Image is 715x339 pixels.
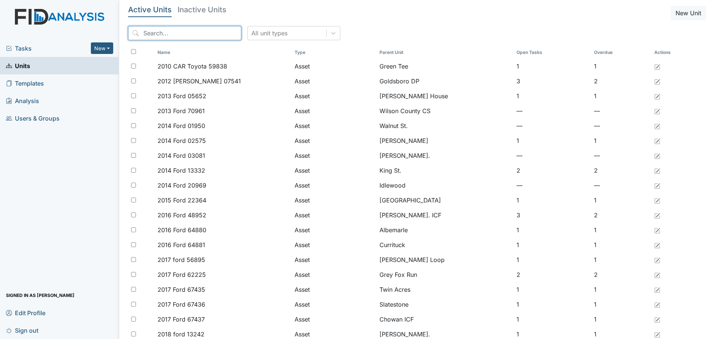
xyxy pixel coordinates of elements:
td: King St. [376,163,514,178]
td: Asset [292,297,376,312]
td: Chowan ICF [376,312,514,327]
span: 2014 Ford 03081 [158,151,205,160]
td: Grey Fox Run [376,267,514,282]
td: Twin Acres [376,282,514,297]
a: Edit [654,285,660,294]
span: 2017 ford 56895 [158,255,205,264]
td: Asset [292,267,376,282]
td: Asset [292,148,376,163]
span: Users & Groups [6,112,60,124]
td: Currituck [376,237,514,252]
span: Sign out [6,324,38,336]
span: 2013 Ford 05652 [158,92,206,100]
td: Albemarle [376,223,514,237]
td: [PERSON_NAME] [376,133,514,148]
td: Wilson County CS [376,103,514,118]
span: Tasks [6,44,91,53]
a: Edit [654,181,660,190]
td: 1 [591,89,651,103]
a: Edit [654,330,660,339]
td: 1 [514,252,591,267]
td: 1 [591,297,651,312]
td: — [514,178,591,193]
td: — [514,148,591,163]
td: Asset [292,133,376,148]
span: 2013 Ford 70961 [158,106,205,115]
input: Toggle All Rows Selected [131,49,136,54]
td: Asset [292,223,376,237]
th: Toggle SortBy [376,46,514,59]
td: — [591,103,651,118]
td: 1 [514,223,591,237]
span: 2016 Ford 64881 [158,240,205,249]
th: Actions [651,46,689,59]
span: 2017 Ford 67435 [158,285,205,294]
td: [PERSON_NAME] Loop [376,252,514,267]
button: New Unit [671,6,706,20]
span: 2017 Ford 62225 [158,270,206,279]
a: Edit [654,92,660,100]
a: Edit [654,62,660,71]
td: Asset [292,59,376,74]
span: 2017 Ford 67436 [158,300,205,309]
th: Toggle SortBy [155,46,292,59]
a: Edit [654,166,660,175]
a: Edit [654,136,660,145]
td: Asset [292,103,376,118]
span: 2010 CAR Toyota 59838 [158,62,227,71]
a: Edit [654,240,660,249]
h5: Active Units [128,6,172,13]
span: 2014 Ford 02575 [158,136,206,145]
span: Signed in as [PERSON_NAME] [6,290,74,301]
span: Templates [6,77,44,89]
td: — [591,148,651,163]
a: Edit [654,211,660,220]
td: Asset [292,282,376,297]
span: 2014 Ford 20969 [158,181,206,190]
td: Asset [292,252,376,267]
td: — [514,103,591,118]
td: [PERSON_NAME] House [376,89,514,103]
td: [GEOGRAPHIC_DATA] [376,193,514,208]
td: Asset [292,193,376,208]
td: 1 [514,59,591,74]
td: Asset [292,208,376,223]
td: 1 [591,237,651,252]
td: [PERSON_NAME]. ICF [376,208,514,223]
td: 1 [591,59,651,74]
a: Edit [654,151,660,160]
button: New [91,42,113,54]
a: Edit [654,270,660,279]
td: 2 [591,208,651,223]
th: Toggle SortBy [292,46,376,59]
td: 1 [591,252,651,267]
span: 2016 Ford 64880 [158,226,206,234]
span: 2015 Ford 22364 [158,196,206,205]
td: 1 [514,237,591,252]
td: 1 [591,193,651,208]
th: Toggle SortBy [514,46,591,59]
td: 1 [591,282,651,297]
td: 2 [591,267,651,282]
span: Analysis [6,95,39,106]
td: Asset [292,237,376,252]
td: Idlewood [376,178,514,193]
span: 2014 Ford 01950 [158,121,205,130]
td: 1 [514,282,591,297]
td: Asset [292,89,376,103]
a: Edit [654,121,660,130]
a: Edit [654,106,660,115]
td: 1 [514,193,591,208]
td: 2 [591,163,651,178]
span: Units [6,60,30,71]
td: 1 [514,133,591,148]
td: 1 [591,223,651,237]
span: Edit Profile [6,307,45,319]
td: 1 [514,89,591,103]
a: Edit [654,300,660,309]
span: 2018 ford 13242 [158,330,204,339]
a: Edit [654,255,660,264]
td: 3 [514,208,591,223]
a: Edit [654,226,660,234]
td: 2 [514,267,591,282]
